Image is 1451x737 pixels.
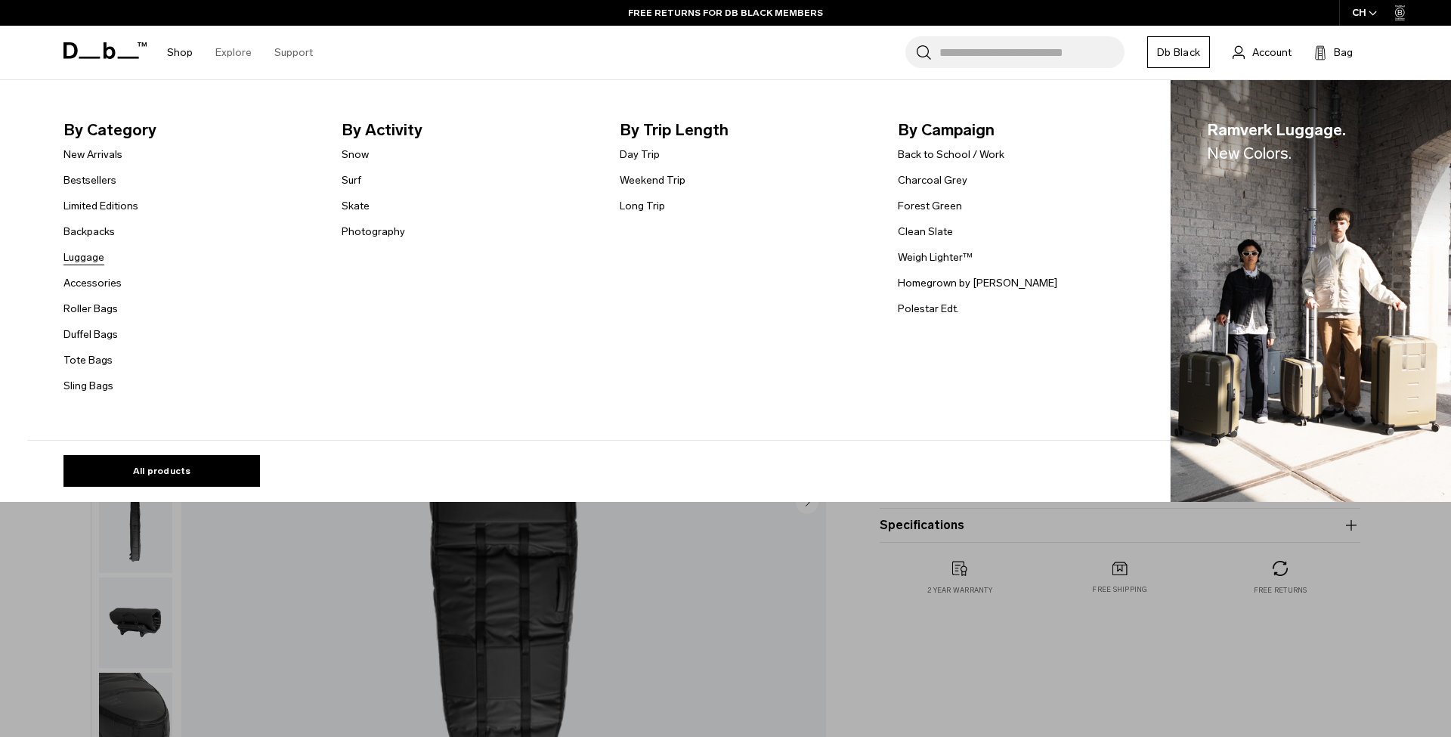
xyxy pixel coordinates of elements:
[342,172,361,188] a: Surf
[1207,144,1292,163] span: New Colors.
[620,147,660,163] a: Day Trip
[342,224,405,240] a: Photography
[274,26,313,79] a: Support
[628,6,823,20] a: FREE RETURNS FOR DB BLACK MEMBERS
[898,301,959,317] a: Polestar Edt.
[63,249,104,265] a: Luggage
[63,301,118,317] a: Roller Bags
[215,26,252,79] a: Explore
[898,198,962,214] a: Forest Green
[63,224,115,240] a: Backpacks
[898,275,1057,291] a: Homegrown by [PERSON_NAME]
[63,455,260,487] a: All products
[63,378,113,394] a: Sling Bags
[898,118,1152,142] span: By Campaign
[63,172,116,188] a: Bestsellers
[63,198,138,214] a: Limited Editions
[156,26,324,79] nav: Main Navigation
[898,172,967,188] a: Charcoal Grey
[1334,45,1353,60] span: Bag
[1207,118,1346,166] span: Ramverk Luggage.
[1233,43,1292,61] a: Account
[63,147,122,163] a: New Arrivals
[1171,80,1451,503] a: Ramverk Luggage.New Colors. Db
[1252,45,1292,60] span: Account
[898,147,1004,163] a: Back to School / Work
[63,352,113,368] a: Tote Bags
[620,198,665,214] a: Long Trip
[898,224,953,240] a: Clean Slate
[898,249,973,265] a: Weigh Lighter™
[342,147,369,163] a: Snow
[342,198,370,214] a: Skate
[167,26,193,79] a: Shop
[342,118,596,142] span: By Activity
[1147,36,1210,68] a: Db Black
[1171,80,1451,503] img: Db
[63,118,317,142] span: By Category
[620,172,685,188] a: Weekend Trip
[63,275,122,291] a: Accessories
[63,327,118,342] a: Duffel Bags
[1314,43,1353,61] button: Bag
[620,118,874,142] span: By Trip Length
